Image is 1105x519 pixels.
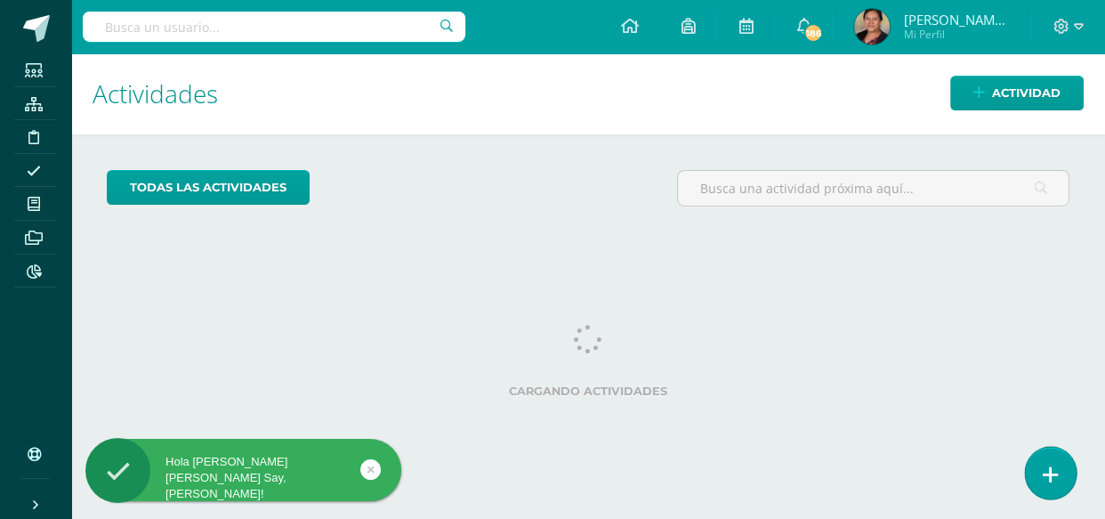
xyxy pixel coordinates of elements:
label: Cargando actividades [107,385,1069,398]
a: todas las Actividades [107,170,310,205]
img: 07acf09dd3d742038123336870c5ea02.png [854,9,890,45]
div: Hola [PERSON_NAME] [PERSON_NAME] Say, [PERSON_NAME]! [85,454,401,503]
span: 186 [803,23,823,43]
span: Mi Perfil [903,27,1010,42]
a: Actividad [950,76,1084,110]
h1: Actividades [93,53,1084,134]
input: Busca una actividad próxima aquí... [678,171,1069,206]
input: Busca un usuario... [83,12,465,42]
span: Actividad [992,77,1061,109]
span: [PERSON_NAME] [PERSON_NAME] Say [903,11,1010,28]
